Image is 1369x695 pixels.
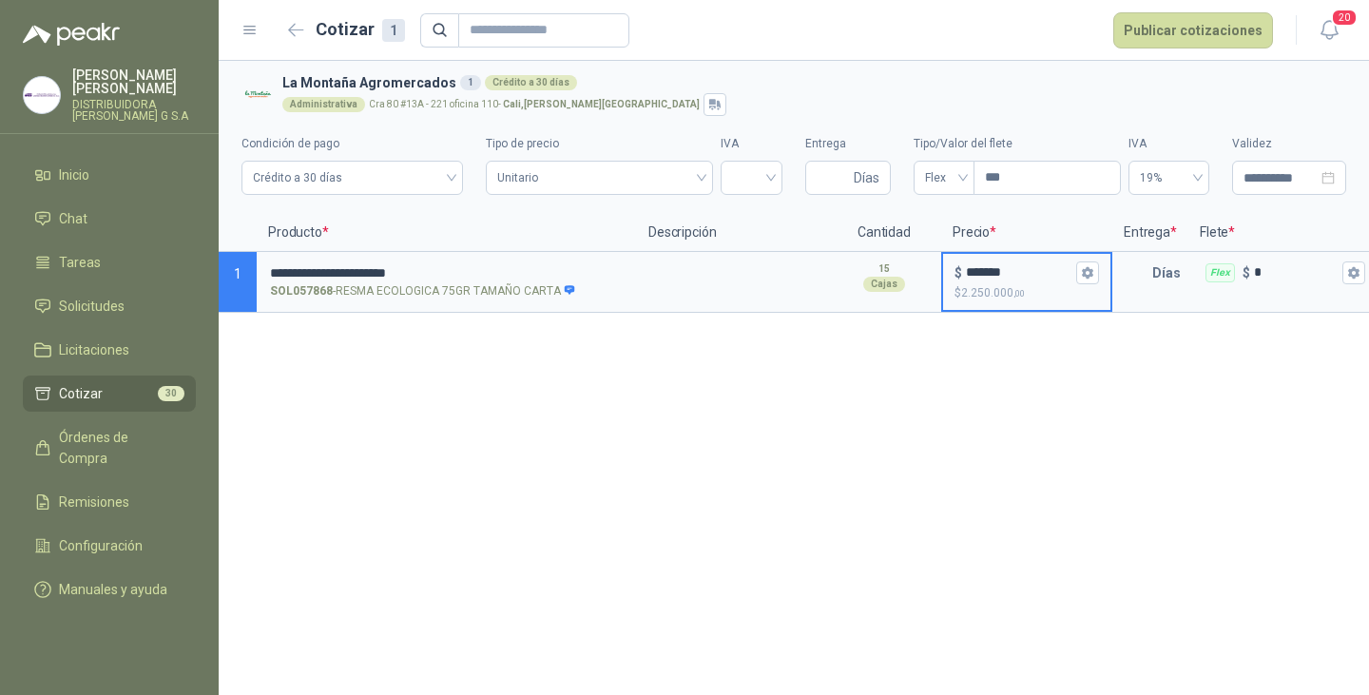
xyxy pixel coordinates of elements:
span: Tareas [59,252,101,273]
button: Publicar cotizaciones [1113,12,1273,48]
span: Solicitudes [59,296,125,317]
img: Company Logo [241,78,275,111]
a: Chat [23,201,196,237]
span: 19% [1140,164,1198,192]
span: Crédito a 30 días [253,164,452,192]
span: 30 [158,386,184,401]
p: - RESMA ECOLOGICA 75GR TAMAÑO CARTA [270,282,576,300]
input: SOL057868-RESMA ECOLOGICA 75GR TAMAÑO CARTA [270,266,624,280]
span: Manuales y ayuda [59,579,167,600]
strong: SOL057868 [270,282,333,300]
p: Descripción [637,214,827,252]
span: Días [854,162,879,194]
p: Cantidad [827,214,941,252]
span: Órdenes de Compra [59,427,178,469]
label: Condición de pago [241,135,463,153]
strong: Cali , [PERSON_NAME][GEOGRAPHIC_DATA] [503,99,700,109]
div: 1 [382,19,405,42]
p: Precio [941,214,1112,252]
a: Órdenes de Compra [23,419,196,476]
span: Configuración [59,535,143,556]
div: Crédito a 30 días [485,75,577,90]
label: Tipo/Valor del flete [914,135,1121,153]
p: DISTRIBUIDORA [PERSON_NAME] G S.A [72,99,196,122]
label: Validez [1232,135,1346,153]
div: Flex [1205,263,1235,282]
a: Cotizar30 [23,376,196,412]
p: Entrega [1112,214,1188,252]
p: [PERSON_NAME] [PERSON_NAME] [72,68,196,95]
span: 20 [1331,9,1358,27]
div: Cajas [863,277,905,292]
a: Solicitudes [23,288,196,324]
img: Company Logo [24,77,60,113]
span: Flex [925,164,963,192]
input: $$2.250.000,00 [966,265,1072,280]
p: 15 [878,261,890,277]
label: Entrega [805,135,891,153]
a: Tareas [23,244,196,280]
img: Logo peakr [23,23,120,46]
h2: Cotizar [316,16,405,43]
a: Remisiones [23,484,196,520]
div: 1 [460,75,481,90]
h3: La Montaña Agromercados [282,72,1339,93]
a: Manuales y ayuda [23,571,196,608]
p: Días [1152,254,1188,292]
div: Administrativa [282,97,365,112]
p: Producto [257,214,637,252]
a: Configuración [23,528,196,564]
p: $ [954,284,1099,302]
button: Flex $ [1342,261,1365,284]
span: 2.250.000 [961,286,1025,299]
span: 1 [234,266,241,281]
span: ,00 [1013,288,1025,299]
input: Flex $ [1254,265,1339,280]
p: $ [1243,262,1250,283]
p: $ [954,262,962,283]
span: Licitaciones [59,339,129,360]
button: $$2.250.000,00 [1076,261,1099,284]
span: Cotizar [59,383,103,404]
span: Remisiones [59,492,129,512]
a: Inicio [23,157,196,193]
button: 20 [1312,13,1346,48]
p: Cra 80 #13A - 221 oficina 110 - [369,100,700,109]
span: Unitario [497,164,701,192]
a: Licitaciones [23,332,196,368]
label: IVA [1128,135,1209,153]
label: IVA [721,135,782,153]
span: Inicio [59,164,89,185]
label: Tipo de precio [486,135,712,153]
span: Chat [59,208,87,229]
